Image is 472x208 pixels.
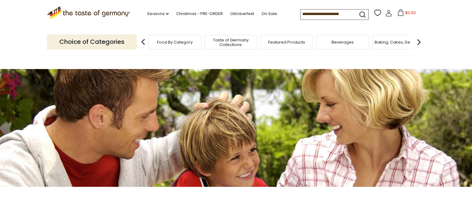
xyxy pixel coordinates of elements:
a: Featured Products [268,40,305,44]
a: Oktoberfest [230,10,254,17]
a: Food By Category [157,40,193,44]
a: Baking, Cakes, Desserts [375,40,422,44]
a: Christmas - PRE-ORDER [176,10,223,17]
span: $0.00 [405,10,416,15]
a: Beverages [332,40,354,44]
a: Taste of Germany Collections [206,38,255,47]
a: Seasons [147,10,169,17]
a: On Sale [262,10,277,17]
img: next arrow [413,36,425,48]
img: previous arrow [137,36,149,48]
p: Choice of Categories [47,34,137,49]
button: $0.00 [393,9,419,18]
